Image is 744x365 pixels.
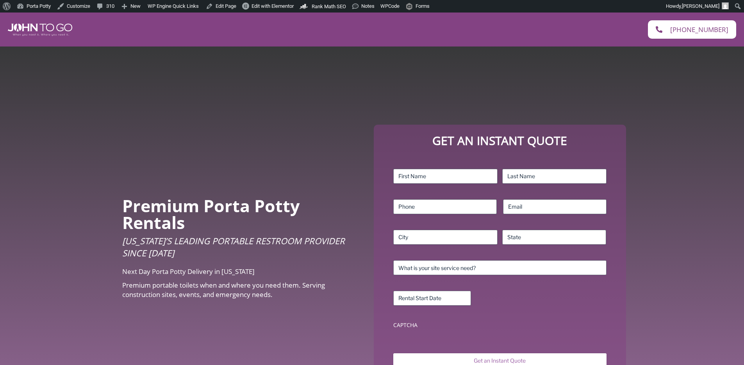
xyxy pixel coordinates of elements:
span: Next Day Porta Potty Delivery in [US_STATE] [122,267,255,276]
input: Email [503,199,607,214]
input: Phone [393,199,497,214]
p: Get an Instant Quote [382,132,618,149]
img: John To Go [8,23,72,36]
input: City [393,230,498,245]
span: Rank Math SEO [312,4,346,9]
a: [PHONE_NUMBER] [648,20,736,39]
input: Rental Start Date [393,291,471,306]
span: [PERSON_NAME] [682,3,719,9]
input: State [502,230,607,245]
span: Premium portable toilets when and where you need them. Serving construction sites, events, and em... [122,281,325,299]
span: Edit with Elementor [252,3,294,9]
input: Last Name [502,169,607,184]
label: CAPTCHA [393,321,606,329]
span: [US_STATE]’s Leading Portable Restroom Provider Since [DATE] [122,235,345,259]
h2: Premium Porta Potty Rentals [122,197,362,231]
input: First Name [393,169,498,184]
span: [PHONE_NUMBER] [670,26,728,33]
button: Live Chat [713,334,744,365]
